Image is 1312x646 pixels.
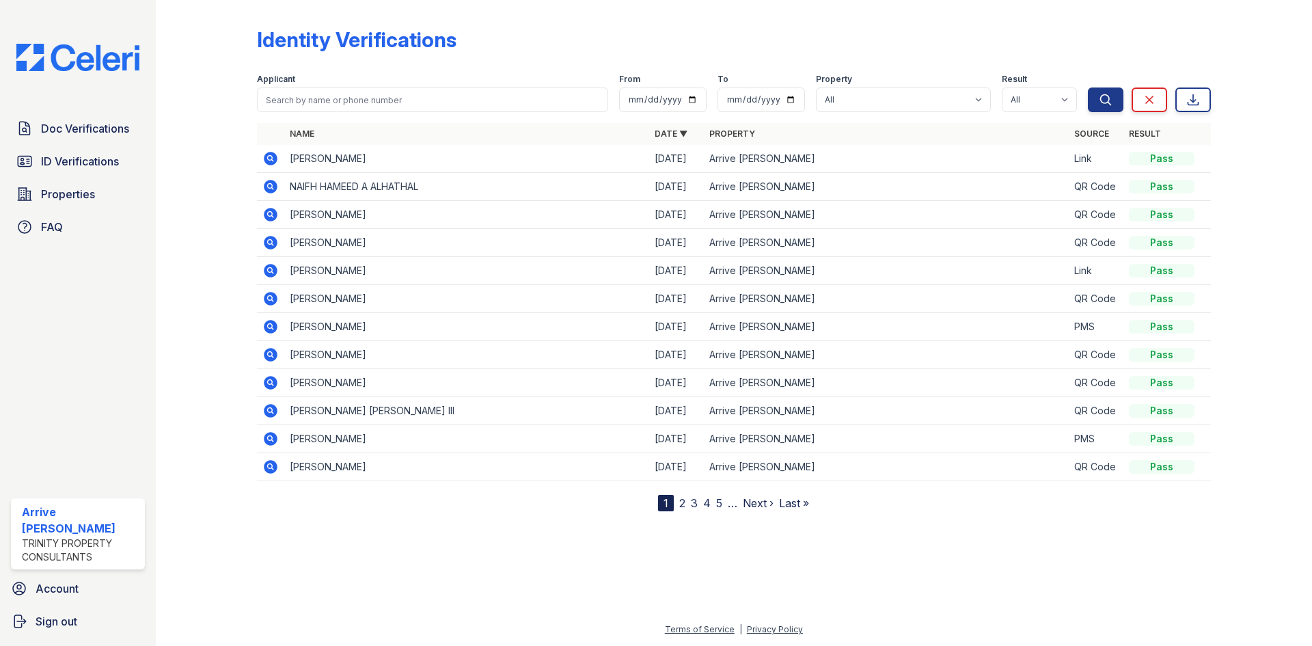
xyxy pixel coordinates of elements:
[1069,173,1123,201] td: QR Code
[284,369,649,397] td: [PERSON_NAME]
[739,624,742,634] div: |
[1069,257,1123,285] td: Link
[649,341,704,369] td: [DATE]
[1129,432,1194,446] div: Pass
[1129,320,1194,334] div: Pass
[703,496,711,510] a: 4
[619,74,640,85] label: From
[1129,264,1194,278] div: Pass
[1069,145,1123,173] td: Link
[1069,453,1123,481] td: QR Code
[704,229,1069,257] td: Arrive [PERSON_NAME]
[816,74,852,85] label: Property
[5,575,150,602] a: Account
[717,74,728,85] label: To
[11,180,145,208] a: Properties
[704,145,1069,173] td: Arrive [PERSON_NAME]
[704,173,1069,201] td: Arrive [PERSON_NAME]
[704,341,1069,369] td: Arrive [PERSON_NAME]
[11,213,145,241] a: FAQ
[716,496,722,510] a: 5
[1129,404,1194,418] div: Pass
[1129,376,1194,390] div: Pass
[1129,292,1194,306] div: Pass
[704,453,1069,481] td: Arrive [PERSON_NAME]
[1129,152,1194,165] div: Pass
[743,496,774,510] a: Next ›
[41,186,95,202] span: Properties
[290,129,314,139] a: Name
[1069,425,1123,453] td: PMS
[649,229,704,257] td: [DATE]
[691,496,698,510] a: 3
[649,285,704,313] td: [DATE]
[649,145,704,173] td: [DATE]
[284,201,649,229] td: [PERSON_NAME]
[1069,369,1123,397] td: QR Code
[284,285,649,313] td: [PERSON_NAME]
[747,624,803,634] a: Privacy Policy
[257,74,295,85] label: Applicant
[1069,313,1123,341] td: PMS
[1129,236,1194,250] div: Pass
[679,496,685,510] a: 2
[284,425,649,453] td: [PERSON_NAME]
[1069,397,1123,425] td: QR Code
[709,129,755,139] a: Property
[704,257,1069,285] td: Arrive [PERSON_NAME]
[1129,129,1161,139] a: Result
[22,504,139,537] div: Arrive [PERSON_NAME]
[649,173,704,201] td: [DATE]
[5,608,150,635] a: Sign out
[1129,180,1194,193] div: Pass
[704,369,1069,397] td: Arrive [PERSON_NAME]
[284,313,649,341] td: [PERSON_NAME]
[36,613,77,630] span: Sign out
[284,229,649,257] td: [PERSON_NAME]
[284,173,649,201] td: NAIFH HAMEED A ALHATHAL
[11,115,145,142] a: Doc Verifications
[11,148,145,175] a: ID Verifications
[22,537,139,564] div: Trinity Property Consultants
[41,153,119,170] span: ID Verifications
[649,453,704,481] td: [DATE]
[1069,341,1123,369] td: QR Code
[1002,74,1027,85] label: Result
[257,88,608,112] input: Search by name or phone number
[649,425,704,453] td: [DATE]
[36,580,79,597] span: Account
[284,257,649,285] td: [PERSON_NAME]
[649,313,704,341] td: [DATE]
[728,495,737,511] span: …
[1069,229,1123,257] td: QR Code
[284,145,649,173] td: [PERSON_NAME]
[1074,129,1109,139] a: Source
[41,120,129,137] span: Doc Verifications
[284,397,649,425] td: [PERSON_NAME] [PERSON_NAME] III
[257,27,456,52] div: Identity Verifications
[704,313,1069,341] td: Arrive [PERSON_NAME]
[649,397,704,425] td: [DATE]
[5,44,150,71] img: CE_Logo_Blue-a8612792a0a2168367f1c8372b55b34899dd931a85d93a1a3d3e32e68fde9ad4.png
[649,201,704,229] td: [DATE]
[284,341,649,369] td: [PERSON_NAME]
[658,495,674,511] div: 1
[704,285,1069,313] td: Arrive [PERSON_NAME]
[649,369,704,397] td: [DATE]
[649,257,704,285] td: [DATE]
[665,624,735,634] a: Terms of Service
[1069,285,1123,313] td: QR Code
[284,453,649,481] td: [PERSON_NAME]
[779,496,809,510] a: Last »
[41,219,63,235] span: FAQ
[704,201,1069,229] td: Arrive [PERSON_NAME]
[1129,348,1194,362] div: Pass
[1129,460,1194,474] div: Pass
[704,425,1069,453] td: Arrive [PERSON_NAME]
[704,397,1069,425] td: Arrive [PERSON_NAME]
[1129,208,1194,221] div: Pass
[655,129,687,139] a: Date ▼
[1069,201,1123,229] td: QR Code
